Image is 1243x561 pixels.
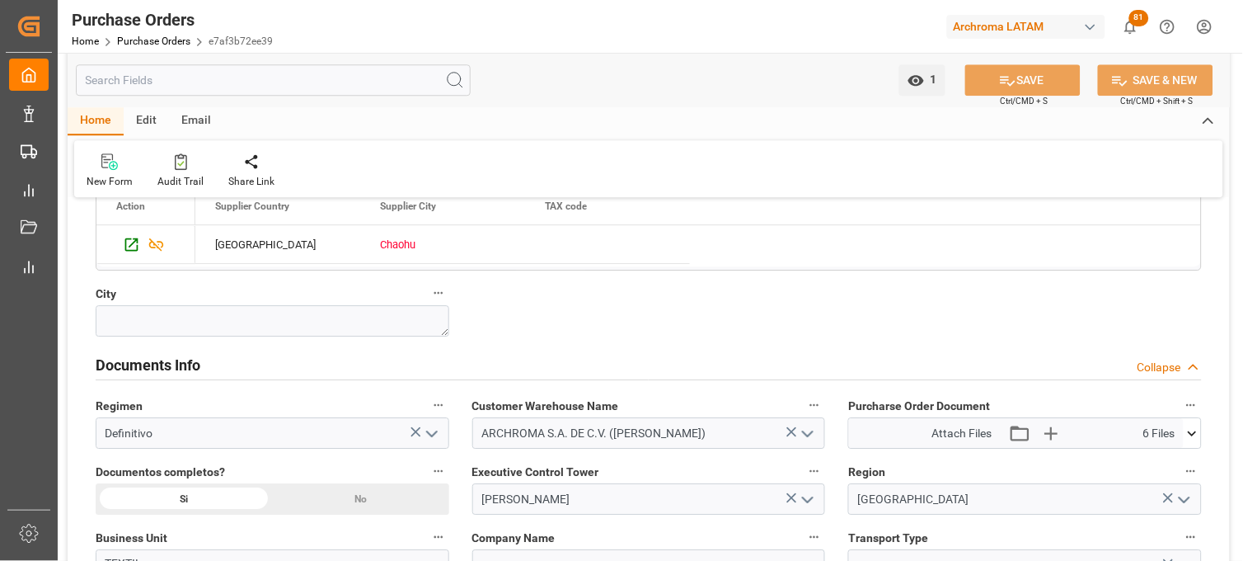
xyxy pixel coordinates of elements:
div: Share Link [228,174,274,189]
button: open menu [899,64,945,96]
span: Attach Files [932,425,992,442]
span: Ctrl/CMD + S [1001,95,1048,107]
a: Purchase Orders [117,35,190,47]
span: 81 [1129,10,1149,26]
div: Chaohu [380,226,505,264]
button: Documentos completos? [428,460,449,482]
div: [GEOGRAPHIC_DATA] [215,226,340,264]
span: Ctrl/CMD + Shift + S [1121,95,1194,107]
span: 1 [925,73,937,86]
button: City [428,282,449,304]
span: Customer Warehouse Name [472,398,619,415]
h2: Documents Info [96,354,200,376]
span: Company Name [472,530,556,547]
div: Purchase Orders [72,7,273,32]
div: Email [169,107,223,135]
button: Archroma LATAM [947,11,1112,42]
span: Regimen [96,398,143,415]
button: open menu [418,421,443,446]
span: TAX code [545,200,587,212]
div: Si [96,483,272,515]
div: Edit [124,107,169,135]
input: Search Fields [76,64,471,96]
button: Region [1180,460,1202,482]
button: Business Unit [428,526,449,548]
span: Supplier City [380,200,436,212]
span: City [96,285,116,303]
button: Customer Warehouse Name [804,394,825,416]
button: Transport Type [1180,526,1202,548]
div: Home [68,107,124,135]
div: Action [116,200,145,212]
span: Documentos completos? [96,464,225,481]
span: Transport Type [848,530,928,547]
button: open menu [1170,487,1195,512]
span: Supplier Country [215,200,289,212]
button: Purcharse Order Document [1180,394,1202,416]
button: Regimen [428,394,449,416]
input: enter warehouse [472,417,826,449]
div: Audit Trail [157,174,204,189]
div: Press SPACE to select this row. [96,225,195,264]
button: show 81 new notifications [1112,8,1149,45]
div: Collapse [1137,359,1181,376]
span: 6 Files [1142,425,1175,442]
button: open menu [795,487,819,512]
div: New Form [87,174,133,189]
button: SAVE & NEW [1098,64,1213,96]
a: Home [72,35,99,47]
button: open menu [795,421,819,446]
div: Archroma LATAM [947,15,1105,39]
button: Company Name [804,526,825,548]
span: Executive Control Tower [472,464,599,481]
button: Help Center [1149,8,1186,45]
button: Executive Control Tower [804,460,825,482]
div: Press SPACE to select this row. [195,225,690,264]
span: Purcharse Order Document [848,398,990,415]
span: Region [848,464,885,481]
div: No [272,483,448,515]
span: Business Unit [96,530,167,547]
button: SAVE [965,64,1081,96]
